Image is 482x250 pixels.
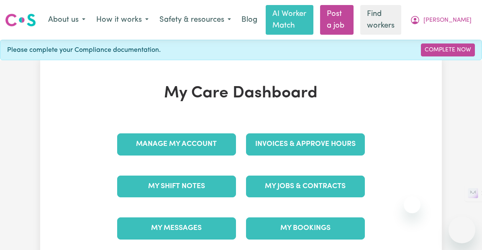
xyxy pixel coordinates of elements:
a: My Messages [117,217,236,239]
a: Manage My Account [117,133,236,155]
a: Complete Now [421,43,475,56]
img: Careseekers logo [5,13,36,28]
iframe: Button to launch messaging window [449,217,475,243]
button: My Account [405,11,477,29]
h1: My Care Dashboard [112,84,370,103]
a: AI Worker Match [266,5,313,35]
iframe: Close message [404,196,420,213]
a: My Bookings [246,217,365,239]
a: My Shift Notes [117,176,236,197]
span: Please complete your Compliance documentation. [7,45,161,55]
button: How it works [91,11,154,29]
a: Find workers [360,5,401,35]
span: [PERSON_NAME] [423,16,472,25]
a: My Jobs & Contracts [246,176,365,197]
a: Blog [236,11,262,29]
button: About us [43,11,91,29]
a: Careseekers logo [5,10,36,30]
button: Safety & resources [154,11,236,29]
a: Invoices & Approve Hours [246,133,365,155]
a: Post a job [320,5,354,35]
